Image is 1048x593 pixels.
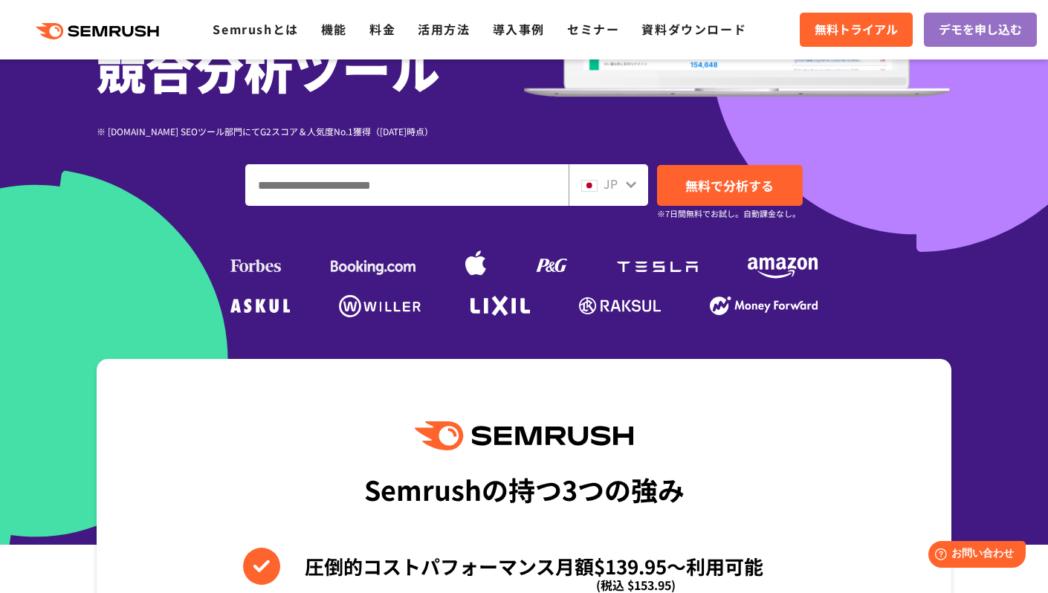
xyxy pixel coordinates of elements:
[493,20,545,38] a: 導入事例
[916,535,1032,577] iframe: Help widget launcher
[321,20,347,38] a: 機能
[641,20,746,38] a: 資料ダウンロード
[415,421,633,450] img: Semrush
[800,13,913,47] a: 無料トライアル
[939,20,1022,39] span: デモを申し込む
[657,207,800,221] small: ※7日間無料でお試し。自動課金なし。
[418,20,470,38] a: 活用方法
[369,20,395,38] a: 料金
[685,176,774,195] span: 無料で分析する
[243,548,806,585] li: 圧倒的コストパフォーマンス月額$139.95〜利用可能
[567,20,619,38] a: セミナー
[213,20,298,38] a: Semrushとは
[97,124,524,138] div: ※ [DOMAIN_NAME] SEOツール部門にてG2スコア＆人気度No.1獲得（[DATE]時点）
[924,13,1037,47] a: デモを申し込む
[604,175,618,192] span: JP
[657,165,803,206] a: 無料で分析する
[364,461,685,516] div: Semrushの持つ3つの強み
[246,165,568,205] input: ドメイン、キーワードまたはURLを入力してください
[815,20,898,39] span: 無料トライアル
